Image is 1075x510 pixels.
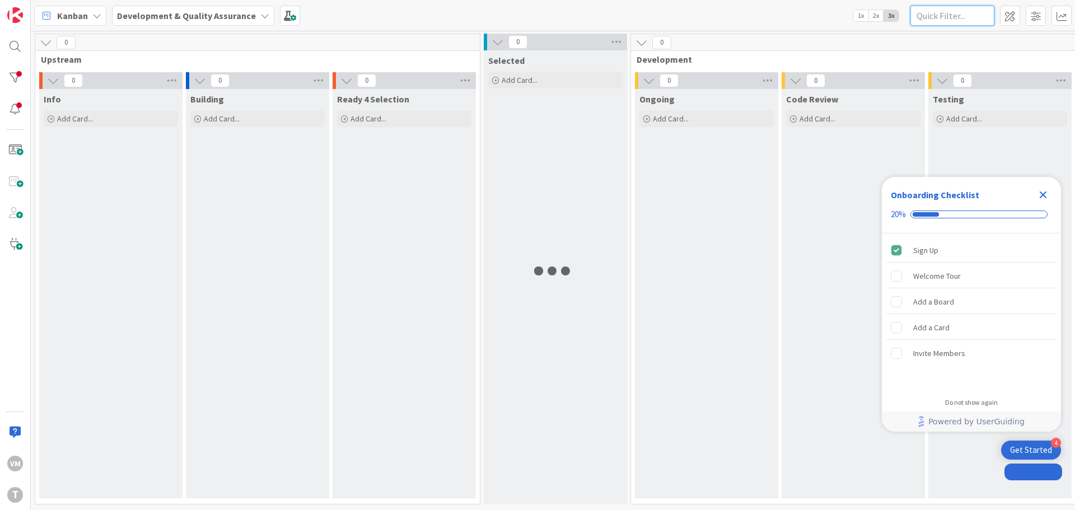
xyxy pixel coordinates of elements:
[7,487,23,503] div: T
[660,74,679,87] span: 0
[211,74,230,87] span: 0
[886,341,1057,366] div: Invite Members is incomplete.
[502,75,537,85] span: Add Card...
[886,289,1057,314] div: Add a Board is incomplete.
[57,36,76,49] span: 0
[488,55,525,66] span: Selected
[891,188,979,202] div: Onboarding Checklist
[1010,445,1052,456] div: Get Started
[639,93,675,105] span: Ongoing
[41,54,466,65] span: Upstream
[886,315,1057,340] div: Add a Card is incomplete.
[337,93,409,105] span: Ready 4 Selection
[190,93,224,105] span: Building
[64,74,83,87] span: 0
[508,35,527,49] span: 0
[806,74,825,87] span: 0
[652,36,671,49] span: 0
[884,10,899,21] span: 3x
[1001,441,1061,460] div: Open Get Started checklist, remaining modules: 4
[7,7,23,23] img: Visit kanbanzone.com
[57,114,93,124] span: Add Card...
[882,233,1061,391] div: Checklist items
[928,415,1025,428] span: Powered by UserGuiding
[910,6,994,26] input: Quick Filter...
[913,321,950,334] div: Add a Card
[357,74,376,87] span: 0
[57,9,88,22] span: Kanban
[886,238,1057,263] div: Sign Up is complete.
[891,209,1052,219] div: Checklist progress: 20%
[204,114,240,124] span: Add Card...
[887,411,1055,432] a: Powered by UserGuiding
[117,10,256,21] b: Development & Quality Assurance
[882,177,1061,432] div: Checklist Container
[882,411,1061,432] div: Footer
[44,93,61,105] span: Info
[1034,186,1052,204] div: Close Checklist
[953,74,972,87] span: 0
[886,264,1057,288] div: Welcome Tour is incomplete.
[853,10,868,21] span: 1x
[653,114,689,124] span: Add Card...
[1051,438,1061,448] div: 4
[868,10,884,21] span: 2x
[786,93,838,105] span: Code Review
[7,456,23,471] div: VM
[945,398,998,407] div: Do not show again
[946,114,982,124] span: Add Card...
[350,114,386,124] span: Add Card...
[913,244,938,257] div: Sign Up
[891,209,906,219] div: 20%
[933,93,964,105] span: Testing
[913,295,954,308] div: Add a Board
[913,347,965,360] div: Invite Members
[800,114,835,124] span: Add Card...
[913,269,961,283] div: Welcome Tour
